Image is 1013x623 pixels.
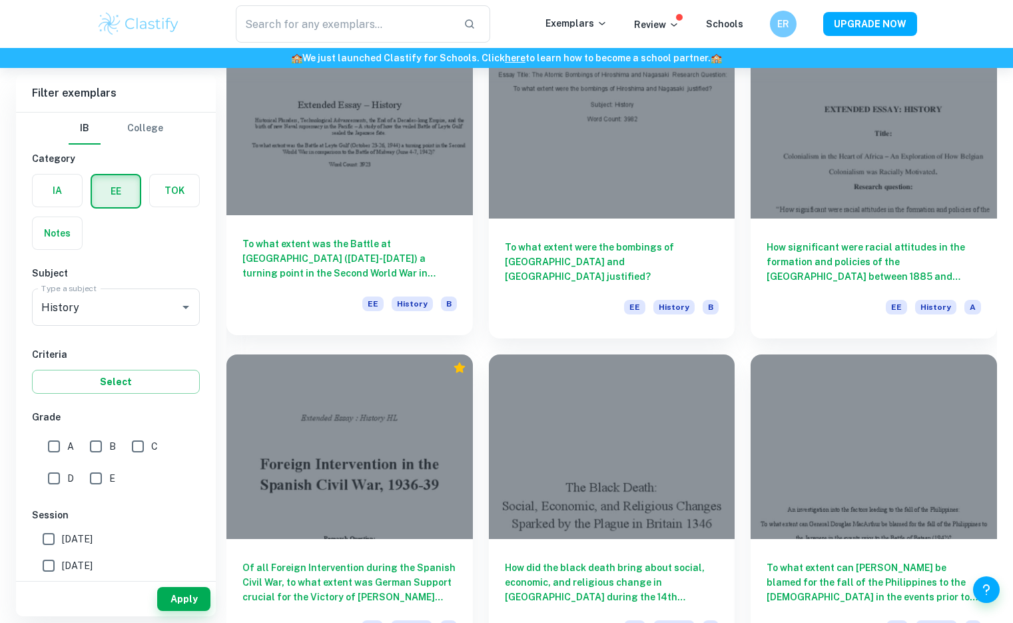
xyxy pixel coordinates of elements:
input: Search for any exemplars... [236,5,454,43]
label: Type a subject [41,283,97,294]
h6: We just launched Clastify for Schools. Click to learn how to become a school partner. [3,51,1010,65]
span: B [703,300,719,314]
span: E [109,471,115,486]
a: here [505,53,525,63]
span: [DATE] [62,558,93,573]
span: 🏫 [291,53,302,63]
span: EE [886,300,907,314]
h6: How significant were racial attitudes in the formation and policies of the [GEOGRAPHIC_DATA] betw... [767,240,981,284]
h6: Filter exemplars [16,75,216,112]
button: Notes [33,217,82,249]
span: D [67,471,74,486]
span: EE [362,297,384,311]
button: UPGRADE NOW [823,12,917,36]
button: College [127,113,163,145]
button: IA [33,175,82,207]
h6: Session [32,508,200,522]
div: Premium [453,361,466,374]
h6: Subject [32,266,200,281]
p: Review [634,17,679,32]
button: Select [32,370,200,394]
h6: Category [32,151,200,166]
span: History [653,300,695,314]
button: Apply [157,587,210,611]
button: ER [770,11,797,37]
button: Help and Feedback [973,576,1000,603]
h6: To what extent were the bombings of [GEOGRAPHIC_DATA] and [GEOGRAPHIC_DATA] justified? [505,240,719,284]
span: B [441,297,457,311]
p: Exemplars [545,16,607,31]
a: To what extent was the Battle at [GEOGRAPHIC_DATA] ([DATE]-[DATE]) a turning point in the Second ... [226,34,473,338]
span: EE [624,300,645,314]
div: Filter type choice [69,113,163,145]
span: History [392,297,433,311]
a: To what extent were the bombings of [GEOGRAPHIC_DATA] and [GEOGRAPHIC_DATA] justified?EEHistoryB [489,34,735,338]
span: A [67,439,74,454]
h6: Of all Foreign Intervention during the Spanish Civil War, to what extent was German Support cruci... [242,560,457,604]
h6: To what extent was the Battle at [GEOGRAPHIC_DATA] ([DATE]-[DATE]) a turning point in the Second ... [242,237,457,281]
h6: ER [775,17,791,31]
button: IB [69,113,101,145]
h6: Grade [32,410,200,424]
span: B [109,439,116,454]
a: Schools [706,19,743,29]
button: TOK [150,175,199,207]
h6: To what extent can [PERSON_NAME] be blamed for the fall of the Philippines to the [DEMOGRAPHIC_DA... [767,560,981,604]
span: C [151,439,158,454]
span: 🏫 [711,53,722,63]
span: [DATE] [62,532,93,546]
button: EE [92,175,140,207]
a: How significant were racial attitudes in the formation and policies of the [GEOGRAPHIC_DATA] betw... [751,34,997,338]
span: History [915,300,956,314]
h6: Criteria [32,347,200,362]
button: Open [176,298,195,316]
img: Clastify logo [97,11,181,37]
h6: How did the black death bring about social, economic, and religious change in [GEOGRAPHIC_DATA] d... [505,560,719,604]
span: A [964,300,981,314]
